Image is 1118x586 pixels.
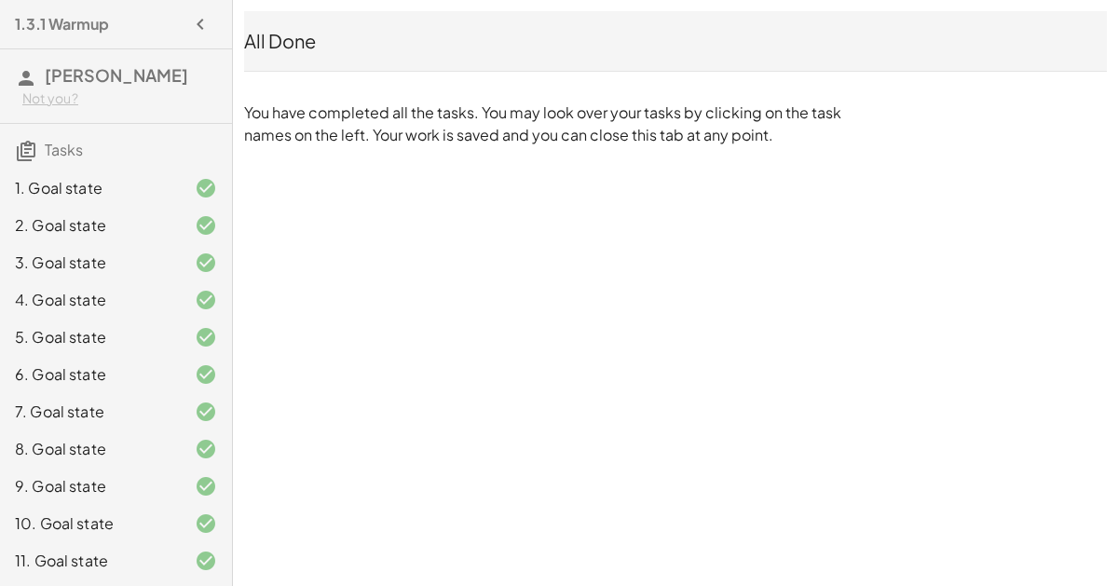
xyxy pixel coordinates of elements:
[195,326,217,348] i: Task finished and correct.
[195,475,217,497] i: Task finished and correct.
[15,326,165,348] div: 5. Goal state
[195,512,217,535] i: Task finished and correct.
[15,289,165,311] div: 4. Goal state
[195,177,217,199] i: Task finished and correct.
[195,214,217,237] i: Task finished and correct.
[15,512,165,535] div: 10. Goal state
[15,550,165,572] div: 11. Goal state
[195,550,217,572] i: Task finished and correct.
[15,13,109,35] h4: 1.3.1 Warmup
[15,363,165,386] div: 6. Goal state
[195,438,217,460] i: Task finished and correct.
[15,438,165,460] div: 8. Goal state
[195,363,217,386] i: Task finished and correct.
[244,102,850,146] p: You have completed all the tasks. You may look over your tasks by clicking on the task names on t...
[15,214,165,237] div: 2. Goal state
[15,475,165,497] div: 9. Goal state
[45,140,83,159] span: Tasks
[195,252,217,274] i: Task finished and correct.
[15,177,165,199] div: 1. Goal state
[45,64,188,86] span: [PERSON_NAME]
[244,28,1107,54] div: All Done
[195,401,217,423] i: Task finished and correct.
[195,289,217,311] i: Task finished and correct.
[15,401,165,423] div: 7. Goal state
[22,89,217,108] div: Not you?
[15,252,165,274] div: 3. Goal state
